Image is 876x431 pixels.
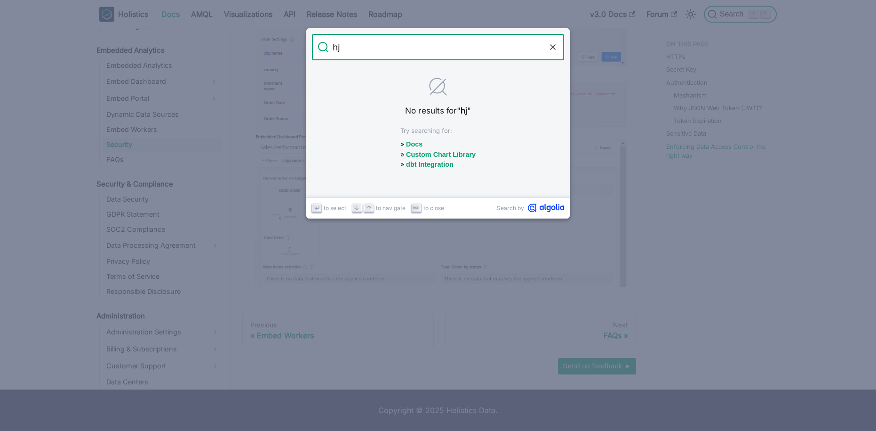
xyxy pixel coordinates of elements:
[329,34,547,60] input: Search docs
[406,161,454,168] button: dbt Integration
[353,204,360,211] svg: Arrow down
[313,204,320,211] svg: Enter key
[528,203,564,212] svg: Algolia
[406,140,422,148] button: Docs
[376,203,406,212] span: to navigate
[413,204,420,211] svg: Escape key
[547,41,558,53] button: Clear the query
[497,203,524,212] span: Search by
[324,203,346,212] span: to select
[400,126,476,135] p: Try searching for :
[423,203,444,212] span: to close
[366,204,373,211] svg: Arrow up
[497,203,564,212] a: Search byAlgolia
[406,151,476,158] button: Custom Chart Library
[461,106,467,115] strong: hj
[337,105,539,117] p: No results for " "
